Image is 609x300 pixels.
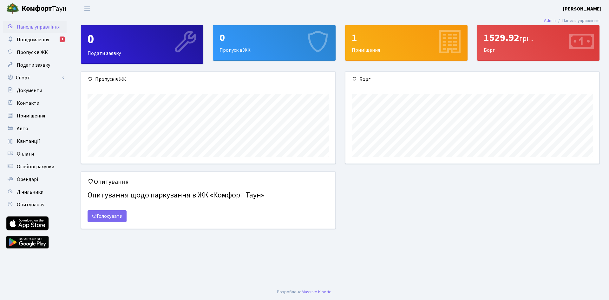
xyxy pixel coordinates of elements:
span: Авто [17,125,28,132]
span: грн. [519,33,533,44]
a: [PERSON_NAME] [563,5,601,13]
a: Спорт [3,71,67,84]
a: Особові рахунки [3,160,67,173]
div: Борг [345,72,599,87]
a: Контакти [3,97,67,110]
a: Голосувати [88,210,127,222]
li: Панель управління [556,17,599,24]
span: Пропуск в ЖК [17,49,48,56]
div: Приміщення [345,25,467,60]
div: 1529.92 [484,32,593,44]
nav: breadcrumb [534,14,609,27]
a: Розроблено [277,289,302,295]
h5: Опитування [88,178,329,186]
a: Опитування [3,198,67,211]
div: Пропуск в ЖК [213,25,335,60]
div: Пропуск в ЖК [81,72,335,87]
a: Massive Kinetic [302,289,331,295]
button: Переключити навігацію [79,3,95,14]
span: Опитування [17,201,44,208]
a: Панель управління [3,21,67,33]
div: 0 [219,32,329,44]
a: Подати заявку [3,59,67,71]
span: Лічильники [17,189,43,196]
span: Приміщення [17,112,45,119]
a: Квитанції [3,135,67,148]
span: Повідомлення [17,36,49,43]
h4: Опитування щодо паркування в ЖК «Комфорт Таун» [88,188,329,203]
span: Панель управління [17,23,60,30]
div: 1 [60,37,65,42]
a: 1Приміщення [345,25,468,61]
span: Контакти [17,100,39,107]
div: Борг [477,25,599,60]
a: 0Подати заявку [81,25,203,64]
span: Орендарі [17,176,38,183]
div: 1 [352,32,461,44]
span: Оплати [17,150,34,157]
b: Комфорт [22,3,52,14]
a: Пропуск в ЖК [3,46,67,59]
a: Авто [3,122,67,135]
div: 0 [88,32,197,47]
div: Подати заявку [81,25,203,63]
img: logo.png [6,3,19,15]
a: 0Пропуск в ЖК [213,25,335,61]
span: Документи [17,87,42,94]
a: Повідомлення1 [3,33,67,46]
span: Подати заявку [17,62,50,69]
a: Оплати [3,148,67,160]
span: Особові рахунки [17,163,54,170]
a: Орендарі [3,173,67,186]
div: . [277,289,332,296]
a: Документи [3,84,67,97]
span: Таун [22,3,67,14]
a: Приміщення [3,110,67,122]
a: Admin [544,17,556,24]
b: [PERSON_NAME] [563,5,601,12]
a: Лічильники [3,186,67,198]
span: Квитанції [17,138,40,145]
